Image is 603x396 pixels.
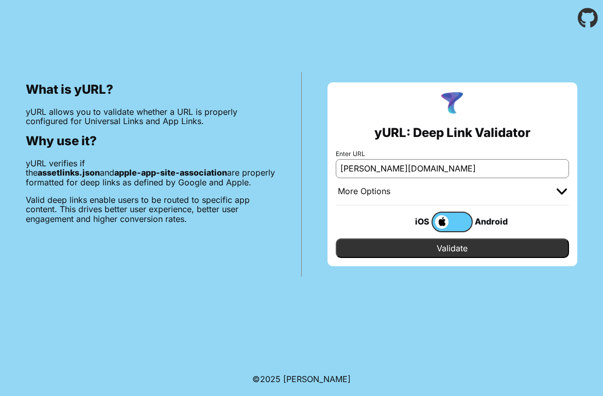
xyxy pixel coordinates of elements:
[374,126,530,140] h2: yURL: Deep Link Validator
[26,107,275,126] p: yURL allows you to validate whether a URL is properly configured for Universal Links and App Links.
[283,374,351,384] a: Michael Ibragimchayev's Personal Site
[439,91,466,117] img: yURL Logo
[557,188,567,195] img: chevron
[336,238,570,258] input: Validate
[336,150,570,158] label: Enter URL
[114,167,227,178] b: apple-app-site-association
[26,159,275,187] p: yURL verifies if the and are properly formatted for deep links as defined by Google and Apple.
[252,362,351,396] footer: ©
[338,186,390,197] div: More Options
[26,82,275,97] h2: What is yURL?
[26,134,275,148] h2: Why use it?
[390,215,432,228] div: iOS
[336,159,570,178] input: e.g. https://app.chayev.com/xyx
[260,374,281,384] span: 2025
[473,215,514,228] div: Android
[38,167,100,178] b: assetlinks.json
[26,195,275,223] p: Valid deep links enable users to be routed to specific app content. This drives better user exper...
